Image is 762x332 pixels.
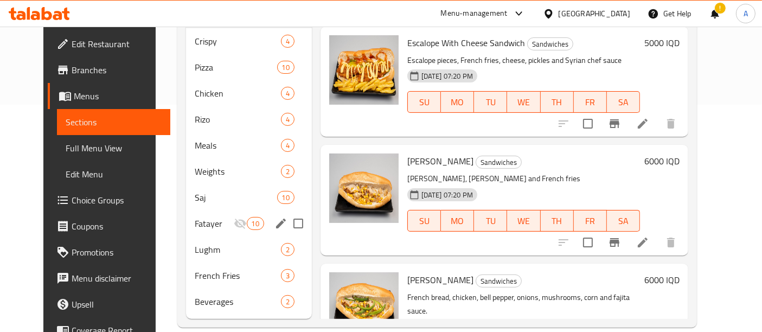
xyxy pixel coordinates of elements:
[407,153,473,169] span: [PERSON_NAME]
[277,191,294,204] div: items
[417,71,477,81] span: [DATE] 07:20 PM
[66,142,162,155] span: Full Menu View
[478,94,503,110] span: TU
[281,165,294,178] div: items
[441,210,474,232] button: MO
[607,210,640,232] button: SA
[48,239,171,265] a: Promotions
[412,213,437,229] span: SU
[407,54,640,67] p: Escalope pieces, French fries, cheese, pickles and Syrian chef sauce
[441,7,508,20] div: Menu-management
[407,91,441,113] button: SU
[407,172,640,186] p: [PERSON_NAME], [PERSON_NAME] and French fries
[577,231,599,254] span: Select to update
[636,117,649,130] a: Edit menu item
[281,245,294,255] span: 2
[578,213,603,229] span: FR
[527,37,573,50] div: Sandwiches
[186,132,311,158] div: Meals4
[195,217,233,230] span: Fatayer
[476,156,522,169] div: Sandwiches
[474,210,507,232] button: TU
[48,213,171,239] a: Coupons
[234,217,247,230] svg: Inactive section
[281,87,294,100] div: items
[644,272,680,288] h6: 6000 IQD
[48,83,171,109] a: Menus
[559,8,630,20] div: [GEOGRAPHIC_DATA]
[636,236,649,249] a: Edit menu item
[48,291,171,317] a: Upsell
[186,210,311,237] div: Fatayer10edit
[66,168,162,181] span: Edit Menu
[195,61,277,74] span: Pizza
[186,184,311,210] div: Saj10
[478,213,503,229] span: TU
[574,91,607,113] button: FR
[195,269,280,282] span: French Fries
[57,109,171,135] a: Sections
[195,165,280,178] span: Weights
[644,35,680,50] h6: 5000 IQD
[247,219,264,229] span: 10
[445,213,470,229] span: MO
[48,187,171,213] a: Choice Groups
[186,289,311,315] div: Beverages2
[407,291,640,318] p: French bread, chicken, bell pepper, onions, mushrooms, corn and fajita sauce.
[72,37,162,50] span: Edit Restaurant
[48,31,171,57] a: Edit Restaurant
[541,91,574,113] button: TH
[407,272,473,288] span: [PERSON_NAME]
[281,139,294,152] div: items
[195,191,277,204] span: Saj
[476,274,522,288] div: Sandwiches
[417,190,477,200] span: [DATE] 07:20 PM
[66,116,162,129] span: Sections
[195,243,280,256] span: Lughm
[507,210,540,232] button: WE
[658,111,684,137] button: delete
[247,217,264,230] div: items
[186,28,311,54] div: Crispy4
[281,271,294,281] span: 3
[744,8,748,20] span: A
[578,94,603,110] span: FR
[72,220,162,233] span: Coupons
[278,193,294,203] span: 10
[412,94,437,110] span: SU
[329,154,399,223] img: Francesco Sandwich
[281,295,294,308] div: items
[545,213,569,229] span: TH
[195,295,280,308] div: Beverages
[281,114,294,125] span: 4
[186,158,311,184] div: Weights2
[281,243,294,256] div: items
[445,94,470,110] span: MO
[186,54,311,80] div: Pizza10
[574,210,607,232] button: FR
[611,94,636,110] span: SA
[281,36,294,47] span: 4
[48,57,171,83] a: Branches
[601,111,627,137] button: Branch-specific-item
[195,139,280,152] span: Meals
[507,91,540,113] button: WE
[511,94,536,110] span: WE
[611,213,636,229] span: SA
[607,91,640,113] button: SA
[72,63,162,76] span: Branches
[195,35,280,48] span: Crispy
[281,269,294,282] div: items
[545,94,569,110] span: TH
[474,91,507,113] button: TU
[407,210,441,232] button: SU
[273,215,289,232] button: edit
[329,35,399,105] img: Escalope With Cheese Sandwich
[72,194,162,207] span: Choice Groups
[186,106,311,132] div: Rizo4
[441,91,474,113] button: MO
[186,263,311,289] div: French Fries3
[57,161,171,187] a: Edit Menu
